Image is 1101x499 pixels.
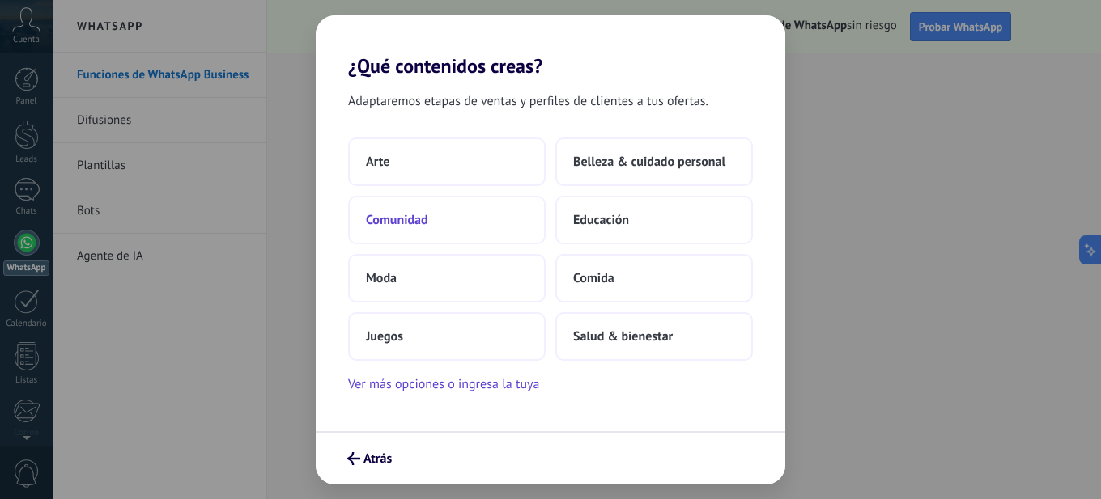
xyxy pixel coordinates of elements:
h2: ¿Qué contenidos creas? [316,15,785,78]
button: Comida [555,254,753,302]
button: Ver más opciones o ingresa la tuya [348,374,539,395]
button: Comunidad [348,196,546,244]
span: Adaptaremos etapas de ventas y perfiles de clientes a tus ofertas. [348,91,708,112]
button: Arte [348,137,546,186]
button: Salud & bienestar [555,312,753,361]
span: Comunidad [366,212,428,228]
button: Juegos [348,312,546,361]
button: Atrás [340,445,399,472]
span: Atrás [363,453,392,464]
span: Moda [366,270,397,286]
span: Comida [573,270,614,286]
span: Juegos [366,328,403,345]
button: Educación [555,196,753,244]
span: Educación [573,212,629,228]
span: Arte [366,154,389,170]
button: Belleza & cuidado personal [555,137,753,186]
button: Moda [348,254,546,302]
span: Belleza & cuidado personal [573,154,725,170]
span: Salud & bienestar [573,328,673,345]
